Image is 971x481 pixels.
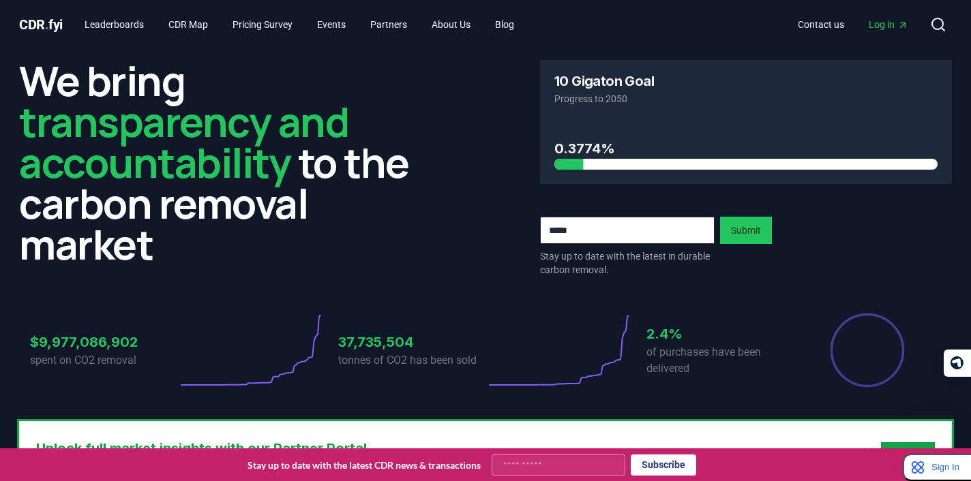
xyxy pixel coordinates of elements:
[540,249,715,277] p: Stay up to date with the latest in durable carbon removal.
[646,324,794,344] h3: 2.4%
[421,12,481,37] a: About Us
[306,12,357,37] a: Events
[338,352,485,369] p: tonnes of CO2 has been sold
[36,438,508,459] h3: Unlock full market insights with our Partner Portal
[554,74,654,88] h3: 10 Gigaton Goal
[74,12,525,37] nav: Main
[19,15,63,34] a: CDR.fyi
[554,138,938,159] h3: 0.3774%
[19,16,63,33] span: CDR fyi
[74,12,155,37] a: Leaderboards
[19,60,431,264] h2: We bring to the carbon removal market
[359,12,418,37] a: Partners
[720,217,772,244] button: Submit
[858,12,919,37] a: Log in
[869,18,908,31] span: Log in
[45,16,49,33] span: .
[158,12,219,37] a: CDR Map
[881,442,935,469] button: Sign Up
[829,312,906,388] div: Percentage of sales delivered
[787,12,919,37] nav: Main
[787,12,855,37] a: Contact us
[30,352,177,369] p: spent on CO2 removal
[554,92,938,106] p: Progress to 2050
[222,12,303,37] a: Pricing Survey
[646,344,794,377] p: of purchases have been delivered
[19,93,348,190] span: transparency and accountability
[338,332,485,352] h3: 37,735,504
[484,12,525,37] a: Blog
[30,332,177,352] h3: $9,977,086,902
